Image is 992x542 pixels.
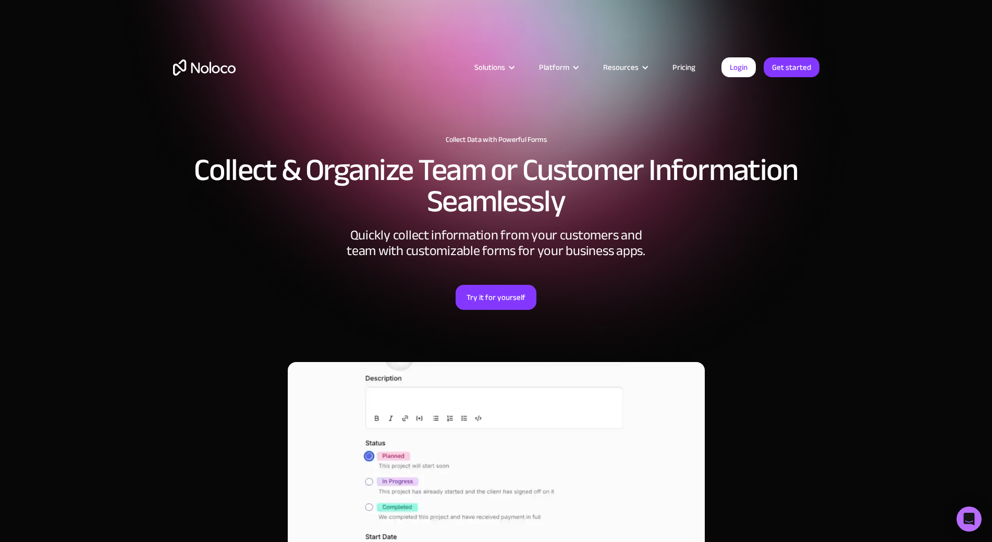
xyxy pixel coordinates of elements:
[474,61,505,74] div: Solutions
[659,61,708,74] a: Pricing
[764,57,819,77] a: Get started
[590,61,659,74] div: Resources
[173,154,819,217] h2: Collect & Organize Team or Customer Information Seamlessly
[957,507,982,532] div: Open Intercom Messenger
[456,285,536,310] a: Try it for yourself
[461,61,526,74] div: Solutions
[340,227,653,259] div: Quickly collect information from your customers and team with customizable forms for your busines...
[173,59,236,76] a: home
[603,61,639,74] div: Resources
[173,136,819,144] h1: Collect Data with Powerful Forms
[539,61,569,74] div: Platform
[721,57,756,77] a: Login
[526,61,590,74] div: Platform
